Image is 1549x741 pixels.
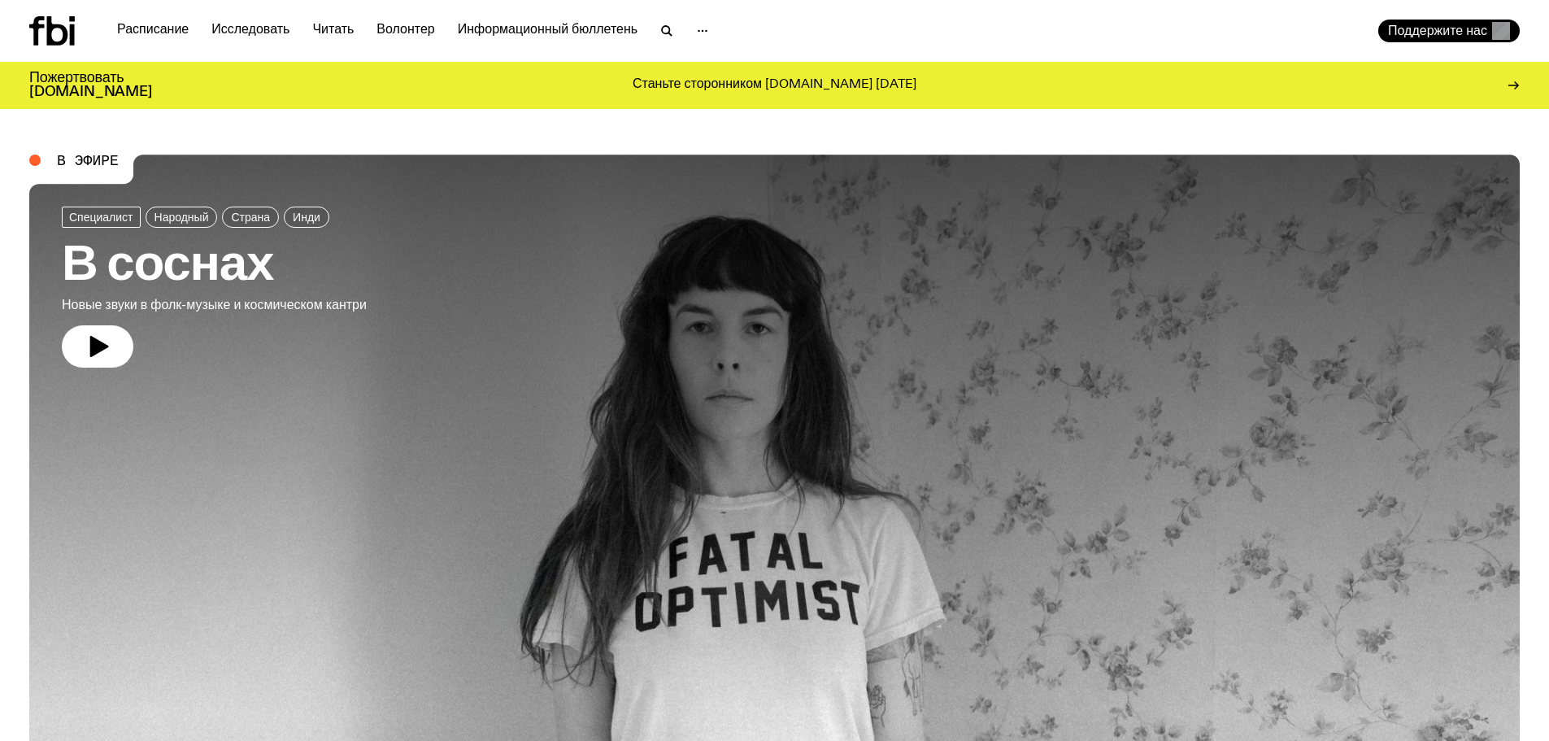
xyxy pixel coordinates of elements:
[62,207,367,368] a: В соснахНовые звуки в фолк-музыке и космическом кантри
[29,71,152,99] font: Пожертвовать [DOMAIN_NAME]
[62,299,367,312] font: Новые звуки в фолк-музыке и космическом кантри
[376,24,434,37] font: Волонтер
[458,24,637,37] font: Информационный бюллетень
[146,207,218,228] a: Народный
[57,151,119,170] font: В эфире
[231,212,270,224] font: Страна
[302,20,363,42] a: Читать
[633,78,916,91] font: Станьте сторонником [DOMAIN_NAME] [DATE]
[62,207,141,228] a: Специалист
[154,212,209,224] font: Народный
[1378,20,1520,42] button: Поддержите нас
[293,212,320,224] font: Инди
[211,24,289,37] font: Исследовать
[69,212,133,224] font: Специалист
[1388,25,1487,38] font: Поддержите нас
[202,20,299,42] a: Исследовать
[62,241,273,291] font: В соснах
[284,207,329,228] a: Инди
[117,24,189,37] font: Расписание
[312,24,354,37] font: Читать
[222,207,279,228] a: Страна
[107,20,198,42] a: Расписание
[367,20,444,42] a: Волонтер
[448,20,647,42] a: Информационный бюллетень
